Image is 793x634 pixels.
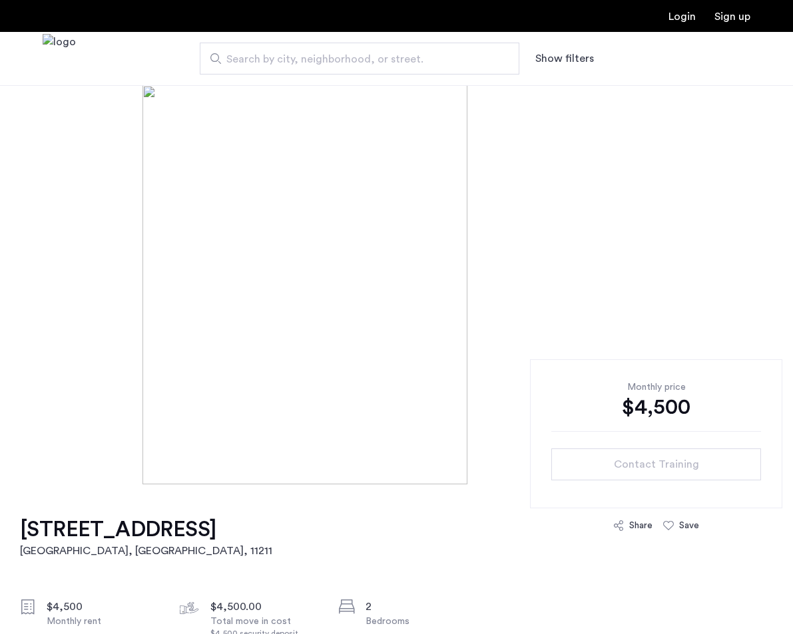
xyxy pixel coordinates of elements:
h2: [GEOGRAPHIC_DATA], [GEOGRAPHIC_DATA] , 11211 [20,543,272,559]
button: Show or hide filters [535,51,594,67]
img: [object%20Object] [142,85,650,484]
a: [STREET_ADDRESS][GEOGRAPHIC_DATA], [GEOGRAPHIC_DATA], 11211 [20,516,272,559]
div: $4,500 [47,599,158,615]
h1: [STREET_ADDRESS] [20,516,272,543]
a: Login [668,11,696,22]
div: Monthly rent [47,615,158,628]
div: 2 [366,599,477,615]
button: button [551,448,761,480]
div: $4,500 [551,394,761,420]
div: Save [679,519,699,532]
div: Share [629,519,653,532]
span: Search by city, neighborhood, or street. [226,51,482,67]
input: Apartment Search [200,43,519,75]
div: Bedrooms [366,615,477,628]
div: Monthly price [551,381,761,394]
img: logo [43,34,76,84]
a: Registration [714,11,750,22]
a: Cazamio Logo [43,34,76,84]
div: $4,500.00 [210,599,322,615]
span: Contact Training [614,456,699,472]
